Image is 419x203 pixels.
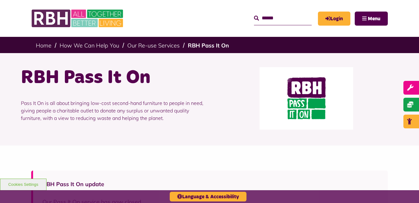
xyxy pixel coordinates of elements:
button: Navigation [355,12,388,26]
a: RBH Pass It On [188,42,229,49]
a: MyRBH [318,12,350,26]
a: How We Can Help You [60,42,119,49]
span: Menu [368,16,380,21]
a: Our Re-use Services [127,42,180,49]
p: Pass It On is all about bringing low-cost second-hand furniture to people in need, giving people ... [21,90,205,131]
img: RBH [31,6,125,31]
button: Language & Accessibility [170,192,246,201]
a: Home [36,42,51,49]
img: Pass It On Web Logo [260,67,353,130]
h1: RBH Pass It On [21,66,205,90]
strong: RBH Pass It On update [42,181,104,188]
